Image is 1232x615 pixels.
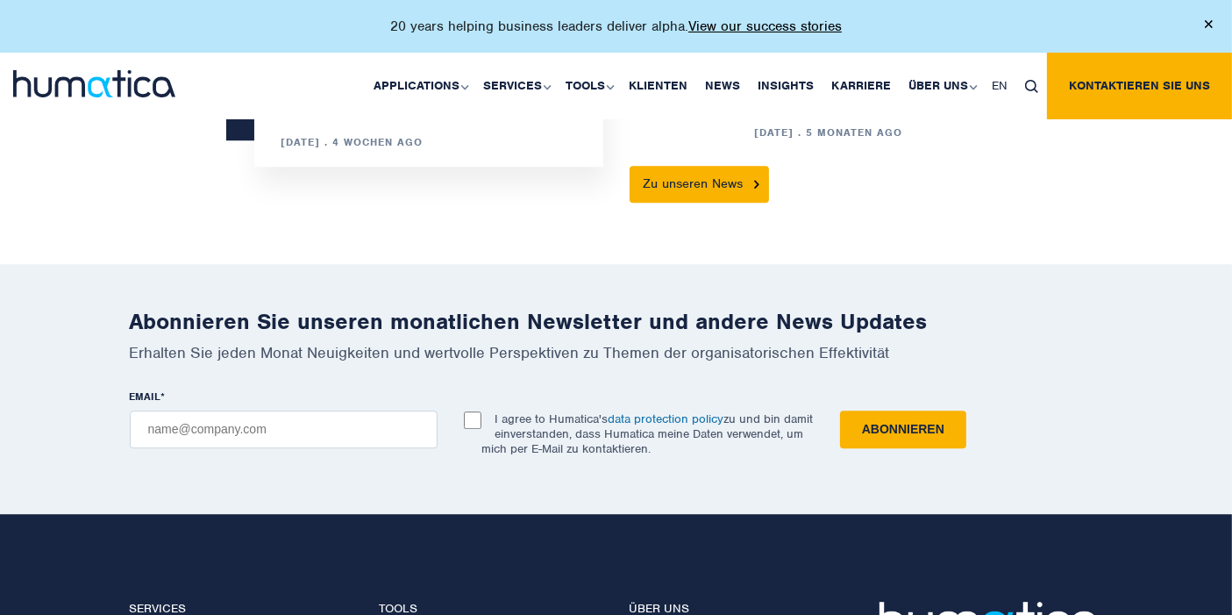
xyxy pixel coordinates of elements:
span: EMAIL [130,390,161,404]
span: [DATE] . 5 Monaten ago [754,125,1103,139]
h2: Abonnieren Sie unseren monatlichen Newsletter und andere News Updates [130,308,1103,335]
img: arrowicon [754,180,759,188]
a: News [696,53,749,119]
a: Kontaktieren Sie uns [1047,53,1232,119]
input: I agree to Humatica'sdata protection policyzu und bin damit einverstanden, dass Humatica meine Da... [464,411,481,429]
a: data protection policy [608,411,723,426]
a: Tools [557,53,620,119]
a: Services [474,53,557,119]
a: View our success stories [688,18,842,35]
a: Klienten [620,53,696,119]
a: EN [983,53,1016,119]
img: search_icon [1025,80,1038,93]
p: Erhalten Sie jeden Monat Neuigkeiten und wertvolle Perspektiven zu Themen der organisatorischen E... [130,343,1103,362]
input: name@company.com [130,411,438,448]
a: Insights [749,53,823,119]
a: Applications [365,53,474,119]
a: Karriere [823,53,900,119]
span: [DATE] . 4 Wochen ago [254,135,423,149]
span: EN [992,78,1008,93]
a: Zu unseren News [630,166,769,203]
p: 20 years helping business leaders deliver alpha. [390,18,842,35]
img: logo [13,70,175,97]
p: I agree to Humatica's zu und bin damit einverstanden, dass Humatica meine Daten verwendet, um mic... [481,411,813,456]
input: Abonnieren [840,411,966,448]
a: Über uns [900,53,983,119]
